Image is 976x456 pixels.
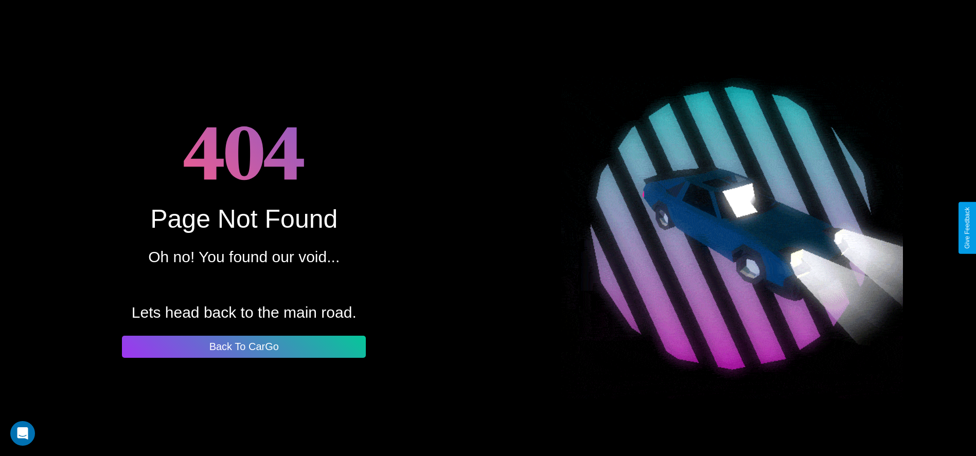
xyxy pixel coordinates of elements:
[122,336,366,358] button: Back To CarGo
[10,421,35,446] div: Open Intercom Messenger
[150,204,338,234] div: Page Not Found
[183,99,305,204] h1: 404
[964,207,971,249] div: Give Feedback
[561,58,903,399] img: spinning car
[132,243,357,326] p: Oh no! You found our void... Lets head back to the main road.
